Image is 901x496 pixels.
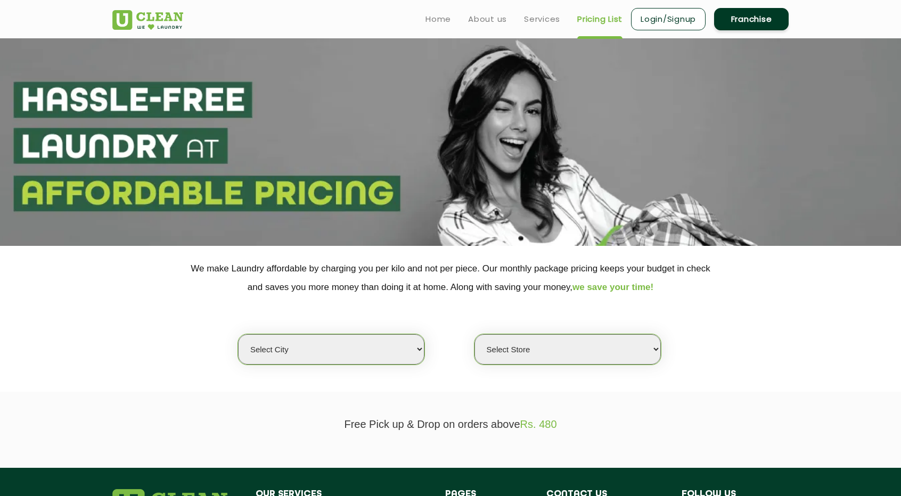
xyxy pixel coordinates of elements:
span: Rs. 480 [520,418,557,430]
span: we save your time! [572,282,653,292]
a: Home [425,13,451,26]
a: About us [468,13,507,26]
p: Free Pick up & Drop on orders above [112,418,789,431]
a: Services [524,13,560,26]
a: Franchise [714,8,789,30]
p: We make Laundry affordable by charging you per kilo and not per piece. Our monthly package pricin... [112,259,789,296]
img: UClean Laundry and Dry Cleaning [112,10,183,30]
a: Login/Signup [631,8,706,30]
a: Pricing List [577,13,622,26]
